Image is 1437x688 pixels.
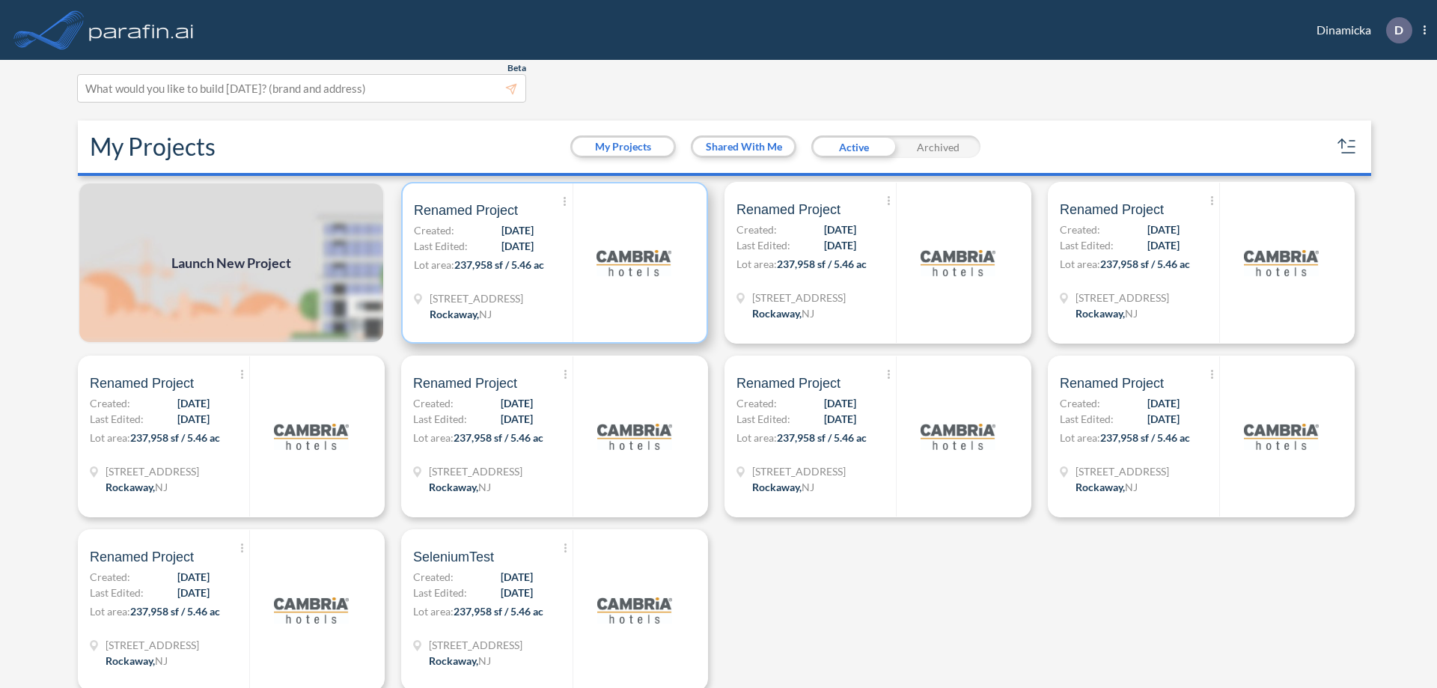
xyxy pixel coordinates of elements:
span: Renamed Project [90,548,194,566]
span: Rockaway , [752,307,802,320]
span: Launch New Project [171,253,291,273]
span: [DATE] [824,237,856,253]
span: Renamed Project [1060,201,1164,219]
span: [DATE] [1147,222,1180,237]
span: Lot area: [736,258,777,270]
span: 237,958 sf / 5.46 ac [130,431,220,444]
span: [DATE] [824,395,856,411]
span: Created: [90,395,130,411]
span: Lot area: [413,431,454,444]
div: Rockaway, NJ [430,306,492,322]
span: NJ [155,481,168,493]
span: NJ [802,481,814,493]
span: [DATE] [177,395,210,411]
span: Lot area: [1060,431,1100,444]
span: Rockaway , [752,481,802,493]
span: Created: [736,395,777,411]
img: logo [597,573,672,648]
div: Rockaway, NJ [106,479,168,495]
div: Rockaway, NJ [106,653,168,669]
img: logo [1244,399,1319,474]
span: Rockaway , [1076,307,1125,320]
span: Last Edited: [90,411,144,427]
span: 321 Mt Hope Ave [1076,290,1169,305]
span: NJ [155,654,168,667]
span: Renamed Project [736,374,840,392]
span: Lot area: [90,605,130,618]
span: Last Edited: [736,411,790,427]
button: My Projects [573,138,674,156]
span: 237,958 sf / 5.46 ac [777,258,867,270]
span: Renamed Project [413,374,517,392]
span: Created: [413,569,454,585]
span: Lot area: [414,258,454,271]
span: 237,958 sf / 5.46 ac [1100,258,1190,270]
span: Rockaway , [429,481,478,493]
span: Last Edited: [90,585,144,600]
span: Created: [1060,222,1100,237]
span: Last Edited: [413,411,467,427]
span: Lot area: [90,431,130,444]
span: Created: [1060,395,1100,411]
div: Active [811,136,896,158]
span: [DATE] [501,411,533,427]
span: Last Edited: [1060,411,1114,427]
span: [DATE] [501,585,533,600]
span: 237,958 sf / 5.46 ac [777,431,867,444]
img: logo [86,15,197,45]
span: [DATE] [501,238,534,254]
span: NJ [479,308,492,320]
div: Rockaway, NJ [752,479,814,495]
span: [DATE] [1147,411,1180,427]
span: [DATE] [501,395,533,411]
img: logo [274,399,349,474]
img: add [78,182,385,344]
span: 321 Mt Hope Ave [430,290,523,306]
img: logo [597,399,672,474]
span: 237,958 sf / 5.46 ac [1100,431,1190,444]
span: [DATE] [177,411,210,427]
span: Lot area: [736,431,777,444]
span: Rockaway , [1076,481,1125,493]
span: [DATE] [501,222,534,238]
span: [DATE] [177,569,210,585]
div: Rockaway, NJ [1076,479,1138,495]
img: logo [921,399,995,474]
span: 321 Mt Hope Ave [106,637,199,653]
span: [DATE] [1147,395,1180,411]
span: 321 Mt Hope Ave [752,463,846,479]
span: 321 Mt Hope Ave [429,463,522,479]
button: sort [1335,135,1359,159]
span: Renamed Project [414,201,518,219]
span: Created: [90,569,130,585]
span: 237,958 sf / 5.46 ac [454,605,543,618]
img: logo [921,225,995,300]
span: Created: [736,222,777,237]
div: Dinamicka [1294,17,1426,43]
span: 321 Mt Hope Ave [429,637,522,653]
span: 321 Mt Hope Ave [1076,463,1169,479]
span: NJ [478,654,491,667]
span: Rockaway , [430,308,479,320]
p: D [1394,23,1403,37]
span: Last Edited: [1060,237,1114,253]
span: Renamed Project [1060,374,1164,392]
span: Last Edited: [414,238,468,254]
span: Rockaway , [429,654,478,667]
span: Created: [414,222,454,238]
span: [DATE] [1147,237,1180,253]
div: Rockaway, NJ [752,305,814,321]
span: 237,958 sf / 5.46 ac [454,258,544,271]
button: Shared With Me [693,138,794,156]
span: Last Edited: [736,237,790,253]
img: logo [1244,225,1319,300]
img: logo [274,573,349,648]
span: NJ [1125,481,1138,493]
span: SeleniumTest [413,548,494,566]
span: NJ [802,307,814,320]
span: NJ [478,481,491,493]
span: Lot area: [1060,258,1100,270]
span: Rockaway , [106,654,155,667]
span: NJ [1125,307,1138,320]
span: [DATE] [824,222,856,237]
